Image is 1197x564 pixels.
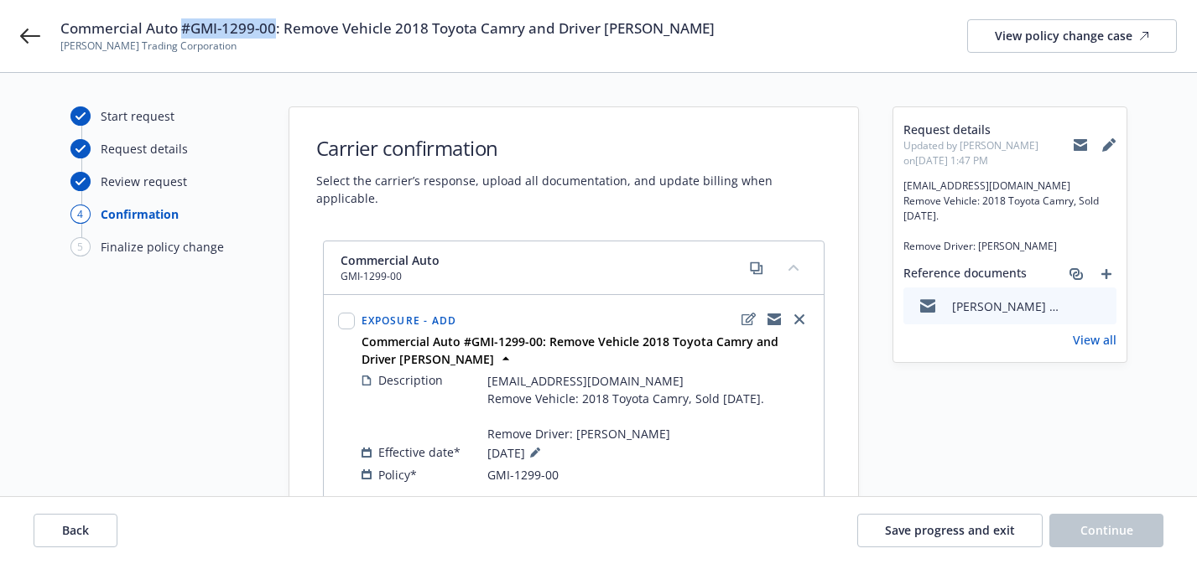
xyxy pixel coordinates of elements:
[341,269,440,284] span: GMI-1299-00
[1068,298,1081,315] button: download file
[903,121,1073,138] span: Request details
[101,107,174,125] div: Start request
[62,522,89,538] span: Back
[903,138,1073,168] span: Updated by [PERSON_NAME] on [DATE] 1:47 PM
[903,179,1116,254] span: [EMAIL_ADDRESS][DOMAIN_NAME] Remove Vehicle: 2018 Toyota Camry, Sold [DATE]. Remove Driver: [PERS...
[952,298,1061,315] div: [PERSON_NAME] Trading Corporation - Commercial Auto #GMI-1299-00: Remove Vehicle 2018 Toyota Camr...
[378,371,443,389] span: Description
[101,205,179,223] div: Confirmation
[101,140,188,158] div: Request details
[487,466,559,484] span: GMI-1299-00
[378,466,417,484] span: Policy*
[378,443,461,461] span: Effective date*
[362,313,457,328] span: Exposure - Add
[487,372,764,442] span: [EMAIL_ADDRESS][DOMAIN_NAME] Remove Vehicle: 2018 Toyota Camry, Sold [DATE]. Remove Driver: [PERS...
[34,514,117,547] button: Back
[903,264,1027,284] span: Reference documents
[1095,298,1110,315] button: preview file
[739,309,759,329] a: edit
[316,172,831,207] span: Select the carrier’s response, upload all documentation, and update billing when applicable.
[1096,264,1116,284] a: add
[1066,264,1086,284] a: associate
[487,442,545,463] span: [DATE]
[764,309,784,329] a: copyLogging
[780,254,807,281] button: collapse content
[362,334,778,367] strong: Commercial Auto #GMI-1299-00: Remove Vehicle 2018 Toyota Camry and Driver [PERSON_NAME]
[341,251,440,269] span: Commercial Auto
[967,19,1177,53] a: View policy change case
[1049,514,1163,547] button: Continue
[70,204,91,224] div: 4
[60,18,715,39] span: Commercial Auto #GMI-1299-00: Remove Vehicle 2018 Toyota Camry and Driver [PERSON_NAME]
[60,39,715,54] span: [PERSON_NAME] Trading Corporation
[70,237,91,256] div: 5
[857,514,1043,547] button: Save progress and exit
[885,522,1015,538] span: Save progress and exit
[747,258,767,278] a: copy
[101,238,224,256] div: Finalize policy change
[316,134,831,162] h1: Carrier confirmation
[1073,331,1116,349] a: View all
[995,20,1149,52] div: View policy change case
[324,241,824,295] div: Commercial AutoGMI-1299-00copycollapse content
[1080,522,1133,538] span: Continue
[101,173,187,190] div: Review request
[789,309,809,329] a: close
